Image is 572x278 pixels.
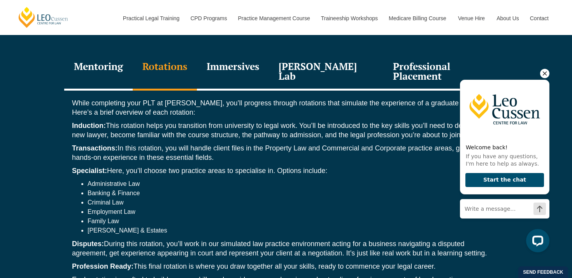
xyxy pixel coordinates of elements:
[72,240,104,248] strong: Disputes:
[18,6,69,28] a: [PERSON_NAME] Centre for Law
[315,2,383,35] a: Traineeship Workshops
[72,122,106,129] strong: Induction:
[72,167,107,175] strong: Specialist:
[184,2,232,35] a: CPD Programs
[133,54,197,91] div: Rotations
[454,65,553,259] iframe: LiveChat chat widget
[88,226,500,235] li: [PERSON_NAME] & Estates
[72,144,118,152] strong: Transactions:
[72,143,500,162] p: In this rotation, you will handle client files in the Property Law and Commercial and Corporate p...
[232,2,315,35] a: Practice Management Course
[72,262,500,271] p: This final rotation is where you draw together all your skills, ready to commence your legal career.
[88,207,500,217] li: Employment Law
[524,2,554,35] a: Contact
[117,2,185,35] a: Practical Legal Training
[383,54,508,91] div: Professional Placement
[491,2,524,35] a: About Us
[64,54,133,91] div: Mentoring
[88,198,500,207] li: Criminal Law
[88,189,500,198] li: Banking & Finance
[88,179,500,189] li: Administrative Law
[452,2,491,35] a: Venue Hire
[72,121,500,140] p: This rotation helps you transition from university to legal work. You’ll be introduced to the key...
[72,239,500,258] p: During this rotation, you’ll work in our simulated law practice environment acting for a business...
[88,217,500,226] li: Family Law
[383,2,452,35] a: Medicare Billing Course
[72,98,500,117] p: While completing your PLT at [PERSON_NAME], you’ll progress through rotations that simulate the e...
[197,54,269,91] div: Immersives
[72,166,500,175] p: Here, you’ll choose two practice areas to specialise in. Options include:
[269,54,383,91] div: [PERSON_NAME] Lab
[72,262,133,270] strong: Profession Ready:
